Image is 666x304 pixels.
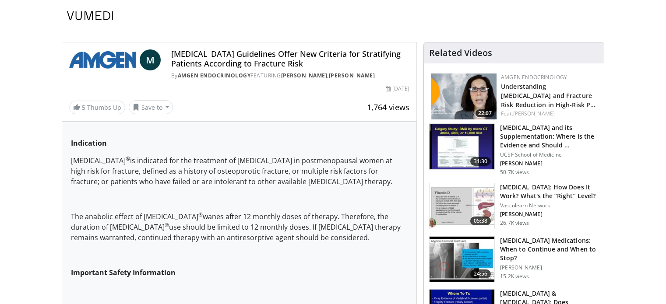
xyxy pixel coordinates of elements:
strong: Indication [71,138,107,148]
a: 31:30 [MEDICAL_DATA] and its Supplementation: Where is the Evidence and Should … UCSF School of M... [429,123,599,176]
img: 4bb25b40-905e-443e-8e37-83f056f6e86e.150x105_q85_crop-smart_upscale.jpg [430,124,494,169]
span: 05:38 [470,217,491,225]
sup: ® [165,221,169,229]
a: Understanding [MEDICAL_DATA] and Fracture Risk Reduction in High-Risk P… [501,82,596,109]
a: M [140,49,161,70]
div: Feat. [501,110,597,118]
a: [PERSON_NAME] [329,72,375,79]
h3: [MEDICAL_DATA]: How Does It Work? What's the “Right” Level? [500,183,599,200]
img: 8daf03b8-df50-44bc-88e2-7c154046af55.150x105_q85_crop-smart_upscale.jpg [430,183,494,229]
sup: ® [126,155,130,162]
a: 22:07 [431,73,497,119]
p: The anabolic effect of [MEDICAL_DATA] wanes after 12 monthly doses of therapy. Therefore, the dur... [71,211,408,243]
p: 26.7K views [500,220,529,227]
h4: Related Videos [429,48,492,58]
p: 50.7K views [500,169,529,176]
h3: Vitamin D and its Supplementation: Where is the Evidence and Should We Treat? [500,123,599,150]
strong: Important Safety Information [71,268,176,277]
span: 31:30 [470,157,491,166]
p: [PERSON_NAME] [500,264,599,271]
a: Amgen Endocrinology [178,72,251,79]
span: 5 [82,103,85,112]
div: [DATE] [386,85,409,93]
div: By FEATURING , [171,72,409,80]
a: 05:38 [MEDICAL_DATA]: How Does It Work? What's the “Right” Level? Vasculearn Network [PERSON_NAME... [429,183,599,229]
button: Save to [129,100,173,114]
span: 1,764 views [367,102,409,112]
h4: [MEDICAL_DATA] Guidelines Offer New Criteria for Stratifying Patients According to Fracture Risk [171,49,409,68]
a: [PERSON_NAME] [513,110,555,117]
a: [PERSON_NAME] [281,72,328,79]
h3: Understanding Bone Health and Fracture Risk Reduction in High-Risk PMO Patients [501,81,597,109]
a: Amgen Endocrinology [501,73,567,81]
span: 24:56 [470,269,491,278]
img: c9a25db3-4db0-49e1-a46f-17b5c91d58a1.png.150x105_q85_crop-smart_upscale.png [431,73,497,119]
img: Amgen Endocrinology [69,49,136,70]
img: VuMedi Logo [67,11,113,20]
sup: ® [198,211,203,218]
p: Vasculearn Network [500,202,599,209]
img: a7bc7889-55e5-4383-bab6-f6171a83b938.150x105_q85_crop-smart_upscale.jpg [430,237,494,282]
p: Clifford J. Rosen [500,211,599,218]
p: 15.2K views [500,273,529,280]
a: 24:56 [MEDICAL_DATA] Medications: When to Continue and When to Stop? [PERSON_NAME] 15.2K views [429,236,599,283]
p: [MEDICAL_DATA] is indicated for the treatment of [MEDICAL_DATA] in postmenopausal women at high r... [71,155,408,187]
a: 5 Thumbs Up [69,101,125,114]
span: 22:07 [476,109,494,117]
p: Clifford J. Rosen [500,160,599,167]
p: UCSF School of Medicine [500,151,599,158]
h3: [MEDICAL_DATA] Medications: When to Continue and When to Stop? [500,236,599,262]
